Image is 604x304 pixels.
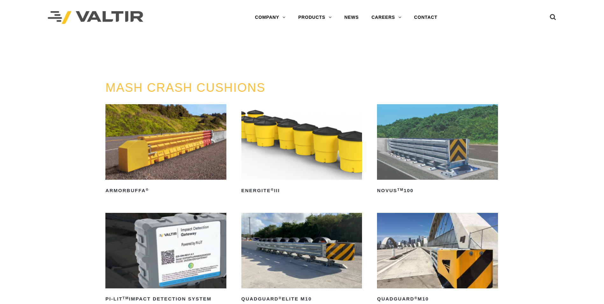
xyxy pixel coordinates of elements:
a: MASH CRASH CUSHIONS [105,81,266,94]
a: PRODUCTS [292,11,338,24]
a: CAREERS [365,11,408,24]
h2: ENERGITE III [241,185,362,196]
h2: NOVUS 100 [377,185,498,196]
a: NEWS [338,11,365,24]
a: ENERGITE®III [241,104,362,196]
sup: TM [397,188,404,192]
a: CONTACT [408,11,444,24]
sup: TM [123,296,129,300]
sup: ® [271,188,274,192]
a: NOVUSTM100 [377,104,498,196]
sup: ® [414,296,417,300]
img: Valtir [48,11,143,24]
a: COMPANY [249,11,292,24]
h2: ArmorBuffa [105,185,226,196]
a: ArmorBuffa® [105,104,226,196]
sup: ® [146,188,149,192]
sup: ® [279,296,282,300]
